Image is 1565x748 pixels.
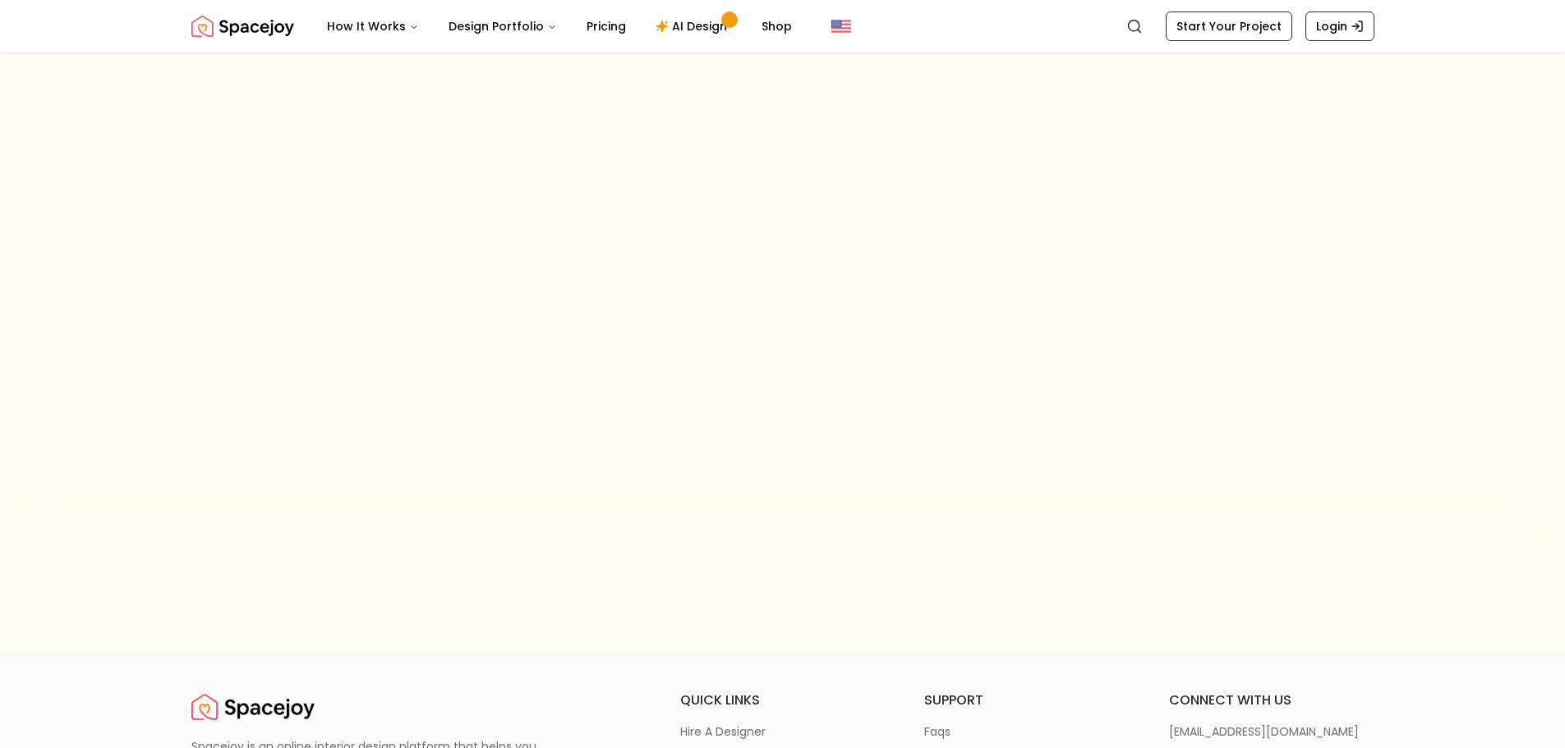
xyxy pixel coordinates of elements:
[680,691,886,710] h6: quick links
[642,10,745,43] a: AI Design
[924,691,1130,710] h6: support
[680,723,766,740] p: hire a designer
[314,10,432,43] button: How It Works
[1169,691,1374,710] h6: connect with us
[748,10,805,43] a: Shop
[680,723,886,740] a: hire a designer
[191,10,294,43] img: Spacejoy Logo
[1169,723,1359,740] p: [EMAIL_ADDRESS][DOMAIN_NAME]
[191,691,315,723] a: Spacejoy
[435,10,570,43] button: Design Portfolio
[191,10,294,43] a: Spacejoy
[924,723,1130,740] a: faqs
[191,691,315,723] img: Spacejoy Logo
[314,10,805,43] nav: Main
[831,16,851,36] img: United States
[1305,11,1374,41] a: Login
[573,10,639,43] a: Pricing
[1166,11,1292,41] a: Start Your Project
[924,723,951,740] p: faqs
[1169,723,1374,740] a: [EMAIL_ADDRESS][DOMAIN_NAME]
